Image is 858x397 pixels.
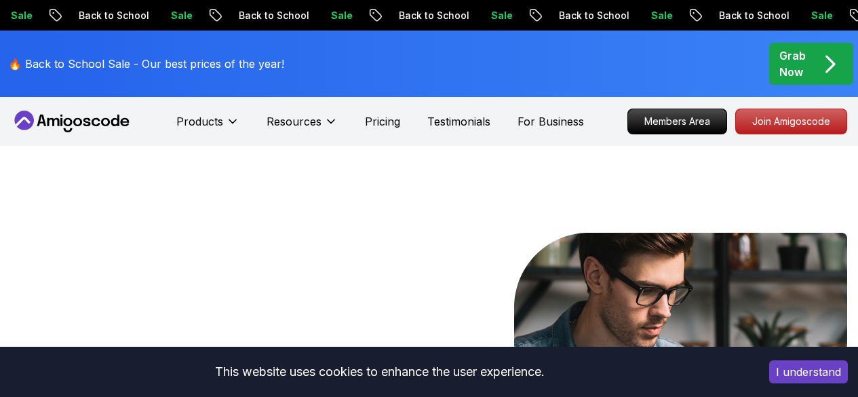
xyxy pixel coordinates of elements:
[427,113,490,130] a: Testimonials
[627,109,727,134] a: Members Area
[695,9,787,22] p: Back to School
[735,109,847,134] a: Join Amigoscode
[375,9,467,22] p: Back to School
[176,113,239,140] button: Products
[467,9,511,22] p: Sale
[627,9,671,22] p: Sale
[779,48,806,80] p: Grab Now
[535,9,627,22] p: Back to School
[365,113,400,130] a: Pricing
[8,56,284,72] p: 🔥 Back to School Sale - Our best prices of the year!
[736,109,846,134] p: Join Amigoscode
[215,9,307,22] p: Back to School
[769,360,848,383] button: Accept cookies
[787,9,831,22] p: Sale
[307,9,351,22] p: Sale
[55,9,147,22] p: Back to School
[176,113,223,130] p: Products
[10,357,749,387] div: This website uses cookies to enhance the user experience.
[518,113,584,130] a: For Business
[267,113,338,140] button: Resources
[147,9,191,22] p: Sale
[267,113,321,130] p: Resources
